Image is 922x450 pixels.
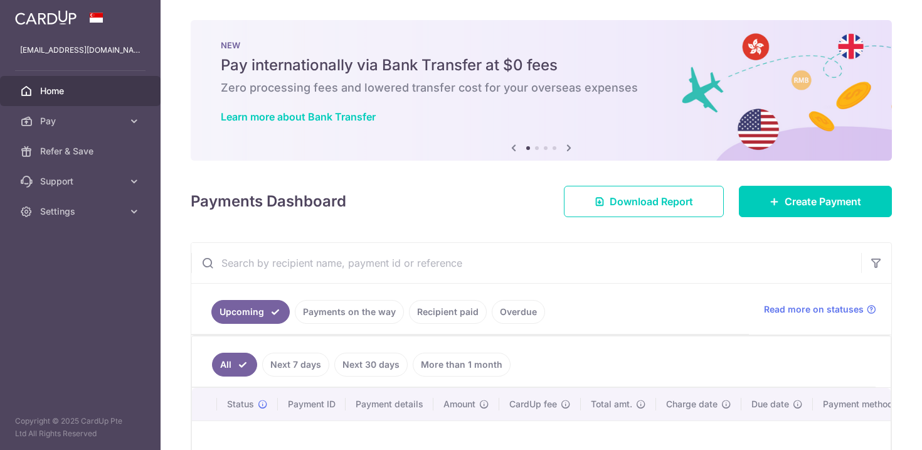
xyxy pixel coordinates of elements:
th: Payment ID [278,388,346,421]
img: CardUp [15,10,77,25]
span: Status [227,398,254,410]
a: Upcoming [211,300,290,324]
span: Pay [40,115,123,127]
a: Read more on statuses [764,303,876,316]
h6: Zero processing fees and lowered transfer cost for your overseas expenses [221,80,862,95]
h5: Pay internationally via Bank Transfer at $0 fees [221,55,862,75]
a: Download Report [564,186,724,217]
p: NEW [221,40,862,50]
span: Download Report [610,194,693,209]
span: Total amt. [591,398,632,410]
th: Payment details [346,388,433,421]
a: Payments on the way [295,300,404,324]
span: Home [40,85,123,97]
a: More than 1 month [413,353,511,377]
span: Read more on statuses [764,303,864,316]
h4: Payments Dashboard [191,190,346,213]
th: Payment method [813,388,908,421]
a: Create Payment [739,186,892,217]
a: Next 7 days [262,353,329,377]
span: Support [40,175,123,188]
span: Settings [40,205,123,218]
span: Amount [443,398,475,410]
img: Bank transfer banner [191,20,892,161]
a: Learn more about Bank Transfer [221,110,376,123]
a: Overdue [492,300,545,324]
p: [EMAIL_ADDRESS][DOMAIN_NAME] [20,44,140,56]
a: Next 30 days [334,353,408,377]
a: All [212,353,257,377]
span: Refer & Save [40,145,123,158]
span: Charge date [666,398,718,410]
span: Create Payment [785,194,861,209]
a: Recipient paid [409,300,487,324]
span: Due date [751,398,789,410]
input: Search by recipient name, payment id or reference [191,243,861,283]
span: CardUp fee [509,398,557,410]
